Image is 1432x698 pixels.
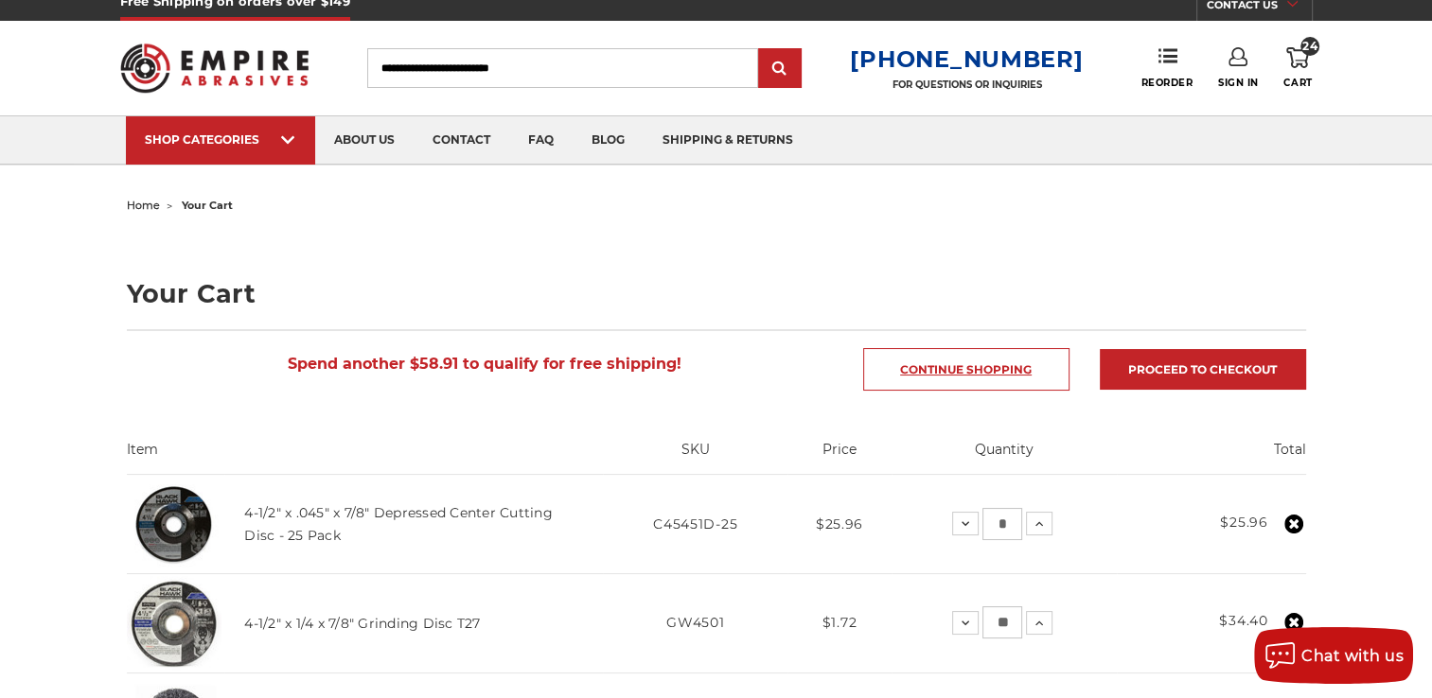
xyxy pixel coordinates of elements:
[315,116,414,165] a: about us
[509,116,573,165] a: faq
[1219,612,1267,629] strong: $34.40
[244,504,553,544] a: 4-1/2" x .045" x 7/8" Depressed Center Cutting Disc - 25 Pack
[982,508,1022,540] input: 4-1/2" x .045" x 7/8" Depressed Center Cutting Disc - 25 Pack Quantity:
[1301,647,1404,665] span: Chat with us
[1117,440,1305,474] th: Total
[244,615,480,632] a: 4-1/2" x 1/4 x 7/8" Grinding Disc T27
[120,31,309,105] img: Empire Abrasives
[288,355,681,373] span: Spend another $58.91 to qualify for free shipping!
[182,199,233,212] span: your cart
[1218,77,1259,89] span: Sign In
[603,440,787,474] th: SKU
[850,45,1083,73] a: [PHONE_NUMBER]
[1140,77,1193,89] span: Reorder
[822,614,857,631] span: $1.72
[644,116,812,165] a: shipping & returns
[816,515,863,532] span: $25.96
[145,132,296,147] div: SHOP CATEGORIES
[761,50,799,88] input: Submit
[414,116,509,165] a: contact
[573,116,644,165] a: blog
[982,606,1022,638] input: 4-1/2" x 1/4 x 7/8" Grinding Disc T27 Quantity:
[863,348,1070,391] a: Continue Shopping
[127,281,1306,306] h1: Your Cart
[127,576,221,671] img: BHA grinding wheels for 4.5 inch angle grinder
[127,199,160,212] a: home
[1283,77,1312,89] span: Cart
[1300,37,1319,56] span: 24
[850,79,1083,91] p: FOR QUESTIONS OR INQUIRIES
[892,440,1117,474] th: Quantity
[1140,47,1193,88] a: Reorder
[1254,627,1413,684] button: Chat with us
[787,440,892,474] th: Price
[1220,514,1267,531] strong: $25.96
[666,614,724,631] span: GW4501
[653,515,737,532] span: C45451D-25
[127,440,604,474] th: Item
[1100,349,1306,390] a: Proceed to checkout
[1283,47,1312,89] a: 24 Cart
[127,477,221,571] img: 4-1/2" x 3/64" x 7/8" Depressed Center Type 27 Cut Off Wheel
